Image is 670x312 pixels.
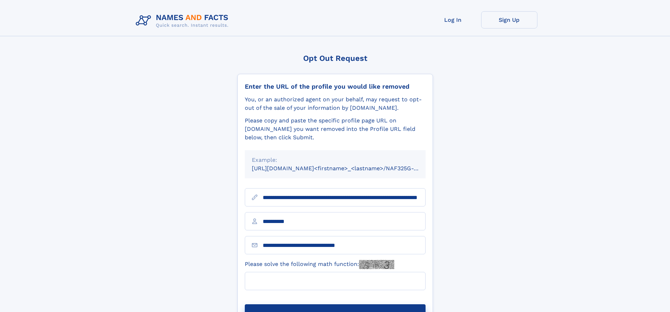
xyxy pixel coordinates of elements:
div: Please copy and paste the specific profile page URL on [DOMAIN_NAME] you want removed into the Pr... [245,116,426,142]
div: You, or an authorized agent on your behalf, may request to opt-out of the sale of your informatio... [245,95,426,112]
label: Please solve the following math function: [245,260,394,269]
div: Opt Out Request [237,54,433,63]
div: Example: [252,156,419,164]
img: Logo Names and Facts [133,11,234,30]
small: [URL][DOMAIN_NAME]<firstname>_<lastname>/NAF325G-xxxxxxxx [252,165,439,172]
a: Log In [425,11,481,28]
div: Enter the URL of the profile you would like removed [245,83,426,90]
a: Sign Up [481,11,537,28]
